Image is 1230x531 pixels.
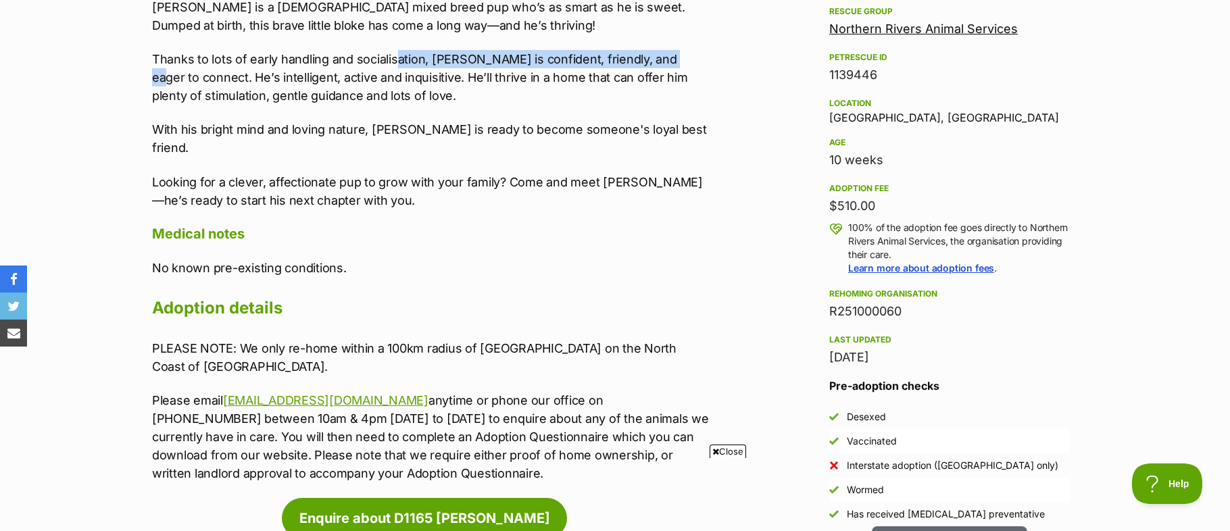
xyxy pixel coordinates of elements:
[848,221,1070,275] p: 100% of the adoption fee goes directly to Northern Rivers Animal Services, the organisation provi...
[829,412,839,422] img: Yes
[829,98,1070,109] div: Location
[829,348,1070,367] div: [DATE]
[829,436,839,446] img: Yes
[829,151,1070,170] div: 10 weeks
[847,434,897,448] div: Vaccinated
[829,288,1070,299] div: Rehoming organisation
[829,183,1070,194] div: Adoption fee
[829,334,1070,345] div: Last updated
[829,137,1070,148] div: Age
[152,293,710,323] h2: Adoption details
[287,463,943,524] iframe: Advertisement
[1132,463,1203,504] iframe: Help Scout Beacon - Open
[152,120,710,157] p: With his bright mind and loving nature, [PERSON_NAME] is ready to become someone's loyal best fri...
[847,410,886,424] div: Desexed
[829,22,1018,36] a: Northern Rivers Animal Services
[829,6,1070,17] div: Rescue group
[829,197,1070,216] div: $510.00
[152,391,710,482] p: Please email anytime or phone our office on [PHONE_NUMBER] between 10am & 4pm [DATE] to [DATE] to...
[223,393,428,407] a: [EMAIL_ADDRESS][DOMAIN_NAME]
[847,507,1045,521] div: Has received [MEDICAL_DATA] preventative
[829,302,1070,321] div: R251000060
[152,173,710,209] p: Looking for a clever, affectionate pup to grow with your family? Come and meet [PERSON_NAME] —he’...
[152,259,710,277] p: No known pre-existing conditions.
[829,52,1070,63] div: PetRescue ID
[829,95,1070,124] div: [GEOGRAPHIC_DATA], [GEOGRAPHIC_DATA]
[829,66,1070,84] div: 1139446
[115,96,227,189] img: https://img.kwcdn.com/product/fancy/e1c070a6-fa7c-483a-a089-c3141f6ce0b7.jpg?imageMogr2/strip/siz...
[152,50,710,105] p: Thanks to lots of early handling and socialisation, [PERSON_NAME] is confident, friendly, and eag...
[848,262,994,274] a: Learn more about adoption fees
[710,445,746,458] span: Close
[847,459,1058,472] div: Interstate adoption ([GEOGRAPHIC_DATA] only)
[152,225,710,243] h4: Medical notes
[829,378,1070,394] h3: Pre-adoption checks
[152,339,710,376] p: PLEASE NOTE: We only re-home within a 100km radius of [GEOGRAPHIC_DATA] on the North Coast of [GE...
